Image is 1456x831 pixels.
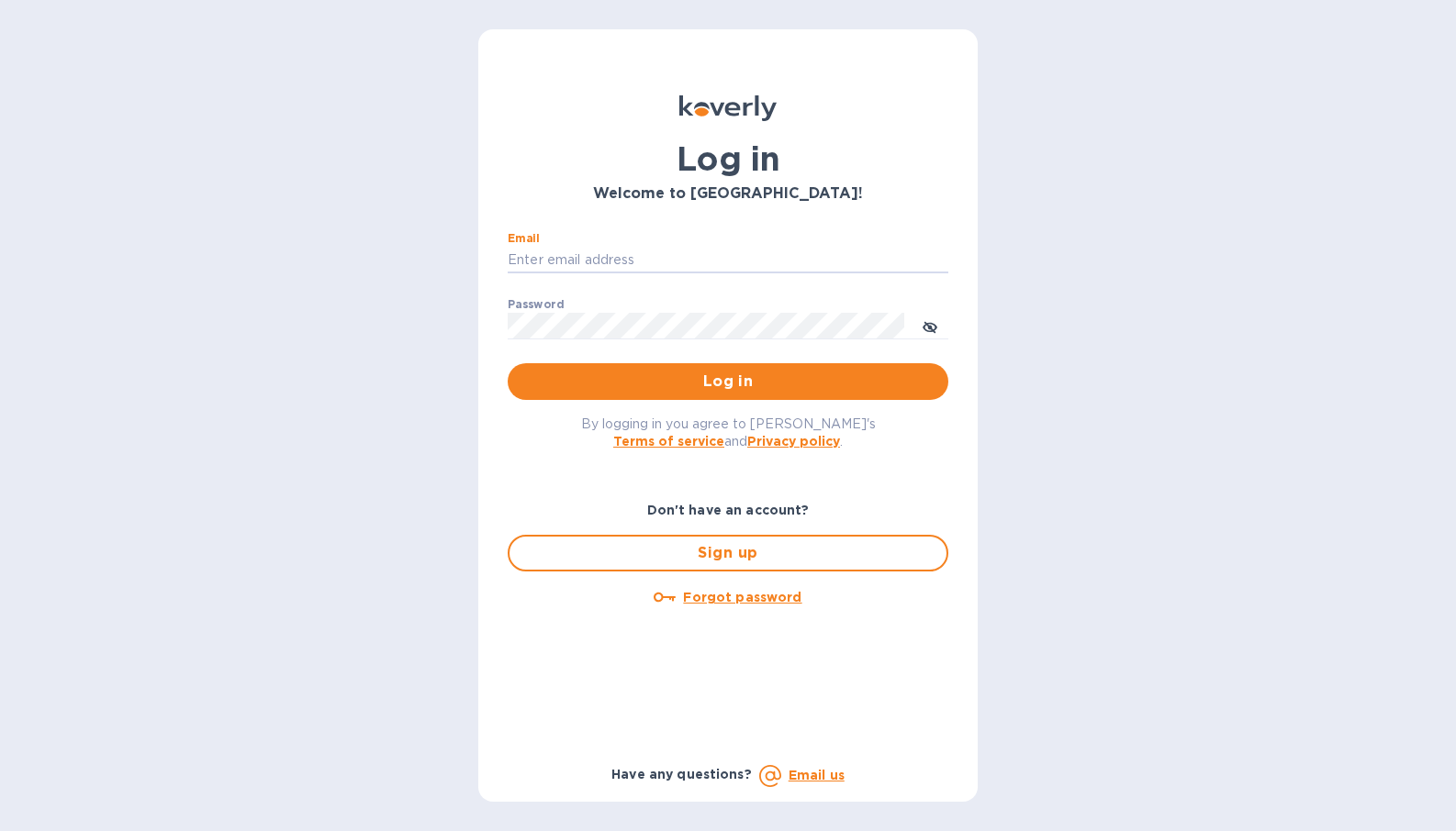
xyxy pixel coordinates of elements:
img: Koverly [679,95,777,121]
a: Email us [789,768,845,782]
label: Email [508,233,540,244]
button: Sign up [508,535,948,571]
b: Have any questions? [611,767,752,781]
span: Log in [522,371,934,393]
h3: Welcome to [GEOGRAPHIC_DATA]! [508,185,948,203]
h1: Log in [508,139,948,178]
span: Sign up [524,542,932,564]
a: Privacy policy [747,434,840,449]
label: Password [508,299,564,310]
b: Don't have an account? [647,503,810,517]
u: Forgot password [683,590,801,604]
button: Log in [508,363,948,400]
a: Terms of service [613,434,724,449]
input: Enter email address [508,247,948,274]
span: By logging in you agree to [PERSON_NAME]'s and . [581,416,876,449]
button: toggle password visibility [912,307,948,344]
